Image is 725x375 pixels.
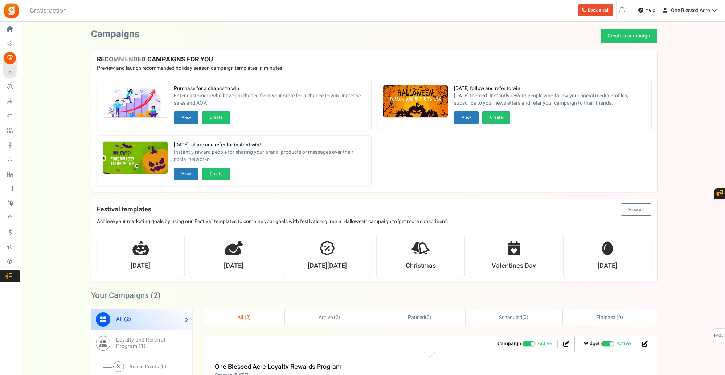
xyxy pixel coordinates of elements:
strong: Valentines Day [492,261,536,271]
a: One Blessed Acre Loyalty Rewards Program [215,362,342,372]
span: Enter customers who have purchased from your store for a chance to win. Increase sales and AOV. [174,92,365,107]
span: Active [617,340,631,347]
span: [DATE] themed- Instantly reward people who follow your social media profiles, subscribe to your n... [454,92,646,107]
img: Recommended Campaigns [103,85,168,118]
a: Book a call [578,4,613,16]
img: Gratisfaction [3,3,20,19]
strong: [DATE] [598,261,617,271]
span: ( ) [499,314,528,321]
span: ( ) [408,314,431,321]
span: 2 [126,315,129,323]
strong: Christmas [406,261,436,271]
h4: Festival templates [97,203,651,216]
button: Create [482,111,510,124]
h2: Campaigns [91,29,139,40]
span: 1 [140,342,144,350]
span: 0 [618,314,621,321]
strong: Widget [584,340,600,347]
strong: [DATE] follow and refer to win [454,85,646,92]
button: View [174,168,198,180]
strong: [DATE]: share and refer for instant win! [174,141,365,149]
strong: [DATE] [224,261,243,271]
span: Instantly reward people for sharing your brand, products or messages over their social networks [174,149,365,163]
a: Help [635,4,658,16]
h2: Your Campaigns ( ) [91,292,161,299]
span: 2 [246,314,249,321]
button: View all [621,203,651,216]
strong: [DATE] [131,261,150,271]
span: 2 [336,314,339,321]
span: Active ( ) [319,314,340,321]
span: 0 [162,363,165,370]
button: Create [202,168,230,180]
span: Loyalty and Referral Program ( ) [116,336,165,350]
li: Widget activated [578,340,636,348]
span: FAQs [714,329,724,343]
span: One Blessed Acre [671,7,710,14]
h3: Gratisfaction [22,4,75,18]
button: View [174,111,198,124]
strong: [DATE][DATE] [308,261,347,271]
span: All ( ) [116,315,131,323]
span: Active [538,340,552,347]
span: Paused [408,314,425,321]
span: Bonus Points ( ) [130,363,167,370]
img: Recommended Campaigns [383,85,448,118]
button: View [454,111,479,124]
span: 2 [153,290,158,301]
a: Create a campaign [601,29,657,43]
span: Help [643,7,655,14]
span: 0 [524,314,527,321]
span: 0 [427,314,430,321]
span: Scheduled [499,314,522,321]
span: Finished ( ) [596,314,623,321]
p: Achieve your marketing goals by using our 'Festival' templates to combine your goals with festiva... [97,218,651,225]
p: Preview and launch recommended holiday season campaign templates in minutes! [97,65,651,72]
button: Create [202,111,230,124]
img: Recommended Campaigns [103,142,168,174]
h4: RECOMMENDED CAMPAIGNS FOR YOU [97,56,651,63]
strong: Purchase for a chance to win [174,85,365,92]
strong: Campaign [497,340,521,347]
span: All ( ) [237,314,251,321]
